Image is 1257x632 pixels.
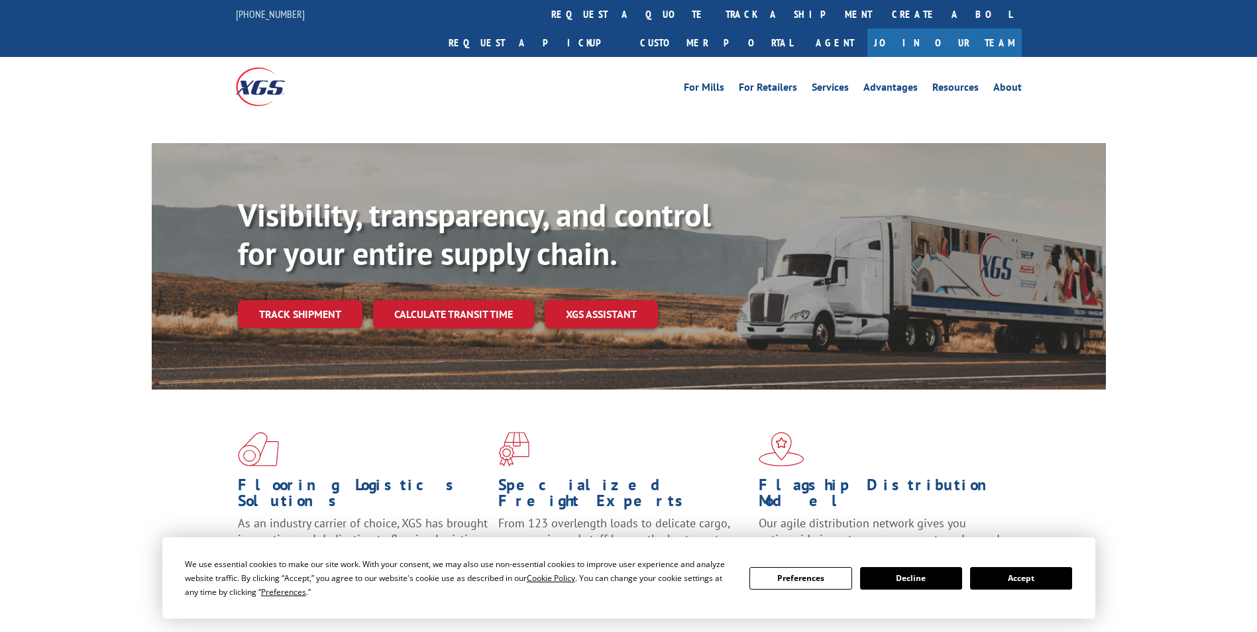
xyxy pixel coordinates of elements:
a: Customer Portal [630,28,802,57]
h1: Flagship Distribution Model [759,477,1009,515]
img: xgs-icon-total-supply-chain-intelligence-red [238,432,279,466]
a: Request a pickup [439,28,630,57]
b: Visibility, transparency, and control for your entire supply chain. [238,194,711,274]
h1: Flooring Logistics Solutions [238,477,488,515]
a: Calculate transit time [373,300,534,329]
div: We use essential cookies to make our site work. With your consent, we may also use non-essential ... [185,557,734,599]
span: Preferences [261,586,306,598]
a: For Retailers [739,82,797,97]
span: Cookie Policy [527,572,575,584]
h1: Specialized Freight Experts [498,477,749,515]
a: Advantages [863,82,918,97]
div: Cookie Consent Prompt [162,537,1095,619]
button: Decline [860,567,962,590]
img: xgs-icon-focused-on-flooring-red [498,432,529,466]
span: As an industry carrier of choice, XGS has brought innovation and dedication to flooring logistics... [238,515,488,562]
a: [PHONE_NUMBER] [236,7,305,21]
p: From 123 overlength loads to delicate cargo, our experienced staff knows the best way to move you... [498,515,749,574]
img: xgs-icon-flagship-distribution-model-red [759,432,804,466]
button: Accept [970,567,1072,590]
a: For Mills [684,82,724,97]
a: Join Our Team [867,28,1022,57]
a: About [993,82,1022,97]
a: XGS ASSISTANT [545,300,658,329]
a: Track shipment [238,300,362,328]
button: Preferences [749,567,851,590]
a: Agent [802,28,867,57]
span: Our agile distribution network gives you nationwide inventory management on demand. [759,515,1003,547]
a: Resources [932,82,979,97]
a: Services [812,82,849,97]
